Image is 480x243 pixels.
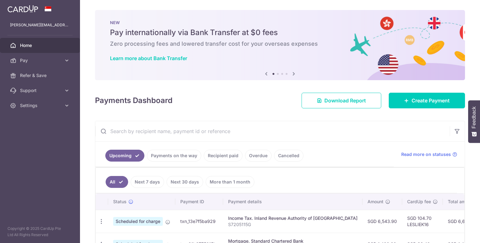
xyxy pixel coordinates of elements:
[113,217,163,226] span: Scheduled for charge
[113,199,127,205] span: Status
[95,95,172,106] h4: Payments Dashboard
[20,87,61,94] span: Support
[110,55,187,61] a: Learn more about Bank Transfer
[223,194,362,210] th: Payment details
[402,210,443,233] td: SGD 104.70 LESLIEK16
[206,176,254,188] a: More than 1 month
[20,72,61,79] span: Refer & Save
[110,28,450,38] h5: Pay internationally via Bank Transfer at $0 fees
[175,210,223,233] td: txn_13e7f5ba929
[274,150,303,162] a: Cancelled
[7,5,38,13] img: CardUp
[147,150,201,162] a: Payments on the way
[468,100,480,143] button: Feedback - Show survey
[20,57,61,64] span: Pay
[106,176,128,188] a: All
[228,221,357,228] p: S7205115G
[20,102,61,109] span: Settings
[167,176,203,188] a: Next 30 days
[362,210,402,233] td: SGD 6,543.90
[367,199,383,205] span: Amount
[204,150,242,162] a: Recipient paid
[302,93,381,108] a: Download Report
[407,199,431,205] span: CardUp fee
[110,20,450,25] p: NEW
[471,106,477,128] span: Feedback
[448,199,468,205] span: Total amt.
[324,97,366,104] span: Download Report
[228,215,357,221] div: Income Tax. Inland Revenue Authority of [GEOGRAPHIC_DATA]
[105,150,144,162] a: Upcoming
[95,121,450,141] input: Search by recipient name, payment id or reference
[245,150,272,162] a: Overdue
[401,151,457,158] a: Read more on statuses
[389,93,465,108] a: Create Payment
[20,42,61,49] span: Home
[131,176,164,188] a: Next 7 days
[175,194,223,210] th: Payment ID
[110,40,450,48] h6: Zero processing fees and lowered transfer cost for your overseas expenses
[95,10,465,80] img: Bank transfer banner
[440,224,474,240] iframe: Opens a widget where you can find more information
[412,97,450,104] span: Create Payment
[401,151,451,158] span: Read more on statuses
[10,22,70,28] p: [PERSON_NAME][EMAIL_ADDRESS][DOMAIN_NAME]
